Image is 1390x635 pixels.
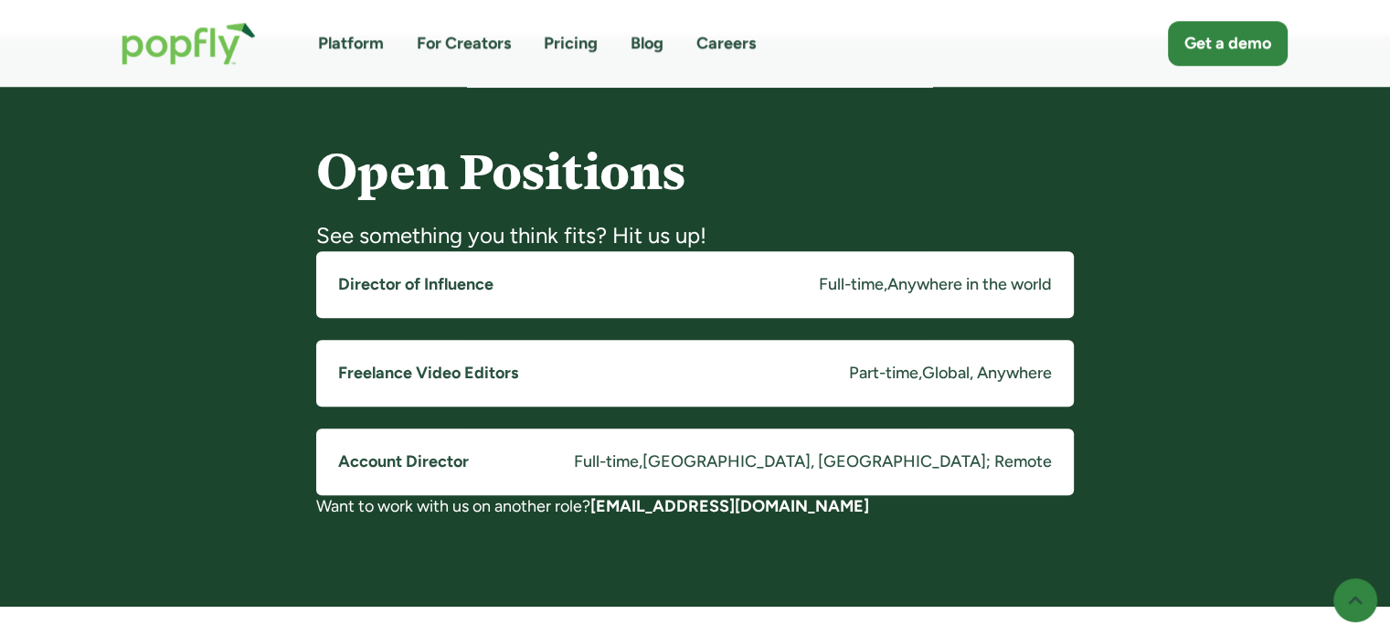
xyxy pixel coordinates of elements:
a: Blog [631,32,663,55]
h5: Freelance Video Editors [338,362,518,385]
div: See something you think fits? Hit us up! [316,221,1074,250]
div: Full-time [574,450,639,473]
div: Anywhere in the world [887,273,1052,296]
div: , [639,450,642,473]
div: [GEOGRAPHIC_DATA], [GEOGRAPHIC_DATA]; Remote [642,450,1052,473]
h5: Director of Influence [338,273,493,296]
a: Account DirectorFull-time,[GEOGRAPHIC_DATA], [GEOGRAPHIC_DATA]; Remote [316,429,1074,495]
div: Part-time [849,362,918,385]
div: , [918,362,922,385]
div: , [884,273,887,296]
a: home [103,4,274,83]
a: Platform [318,32,384,55]
a: Get a demo [1168,21,1288,66]
h4: Open Positions [316,145,1074,199]
div: Global, Anywhere [922,362,1052,385]
a: [EMAIL_ADDRESS][DOMAIN_NAME] [590,496,869,516]
a: Director of InfluenceFull-time,Anywhere in the world [316,251,1074,318]
a: Freelance Video EditorsPart-time,Global, Anywhere [316,340,1074,407]
a: For Creators [417,32,511,55]
div: Get a demo [1184,32,1271,55]
a: Pricing [544,32,598,55]
div: Want to work with us on another role? [316,495,1074,518]
h5: Account Director [338,450,469,473]
a: Careers [696,32,756,55]
div: Full-time [819,273,884,296]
